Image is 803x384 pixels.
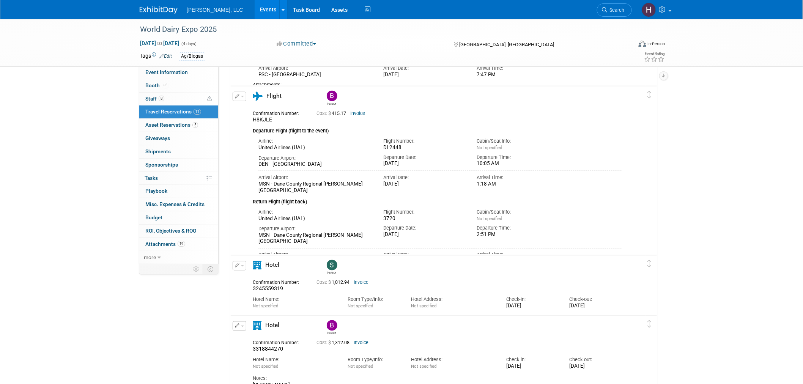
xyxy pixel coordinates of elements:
div: Arrival Date: [383,252,466,258]
a: Invoice [354,340,368,346]
div: Sam Skaife [325,260,338,275]
span: Cost: $ [316,111,332,116]
div: Ag/Biogas [179,52,205,60]
span: Not specified [348,304,373,309]
td: Tags [140,52,172,61]
div: Departure Date: [383,225,466,231]
span: Attachments [145,241,185,247]
span: Budget [145,214,162,220]
img: ExhibitDay [140,6,178,14]
div: Hotel Name: [253,357,336,364]
div: Check-in: [506,296,558,303]
div: Departure Date: [383,154,466,161]
div: Check-out: [570,357,622,364]
a: Search [597,3,632,17]
span: 1,312.08 [316,340,353,346]
div: Event Rating [644,52,665,56]
a: Booth [139,79,218,92]
div: [DATE] [506,364,558,370]
a: Misc. Expenses & Credits [139,198,218,211]
img: Brittany Bergeron [327,91,337,101]
span: 19 [178,241,185,247]
span: Not specified [411,304,436,309]
span: Not specified [411,364,436,369]
span: Flight [266,93,282,99]
div: Departure Time: [477,154,559,161]
span: Not specified [253,364,278,369]
div: DL2448 [383,145,466,151]
div: Flight Number: [383,138,466,145]
span: Travel Reservations [145,109,201,115]
span: [GEOGRAPHIC_DATA], [GEOGRAPHIC_DATA] [459,42,554,47]
span: more [144,254,156,260]
img: Sam Skaife [327,260,337,271]
div: MSN - Dane County Regional [PERSON_NAME][GEOGRAPHIC_DATA] [258,181,372,194]
span: Not specified [253,304,278,309]
img: Brittany Bergeron [327,320,337,331]
span: Not specified [477,216,502,221]
i: Click and drag to move item [648,260,652,268]
td: Personalize Event Tab Strip [190,264,203,274]
span: Cost: $ [316,340,332,346]
div: Hotel Address: [411,296,494,303]
td: Toggle Event Tabs [203,264,219,274]
span: Potential Scheduling Conflict -- at least one attendee is tagged in another overlapping event. [207,96,212,102]
div: Room Type/Info: [348,357,400,364]
div: United Airlines (UAL) [258,145,372,151]
span: Event Information [145,69,188,75]
div: Airline: [258,209,372,216]
div: [DATE] [570,303,622,310]
div: World Dairy Expo 2025 [137,23,620,36]
div: Return Flight (flight back) [253,194,622,206]
div: Confirmation Number: [253,278,305,286]
div: 2:51 PM [477,231,559,238]
span: [PERSON_NAME], LLC [187,7,243,13]
div: Hotel Address: [411,357,494,364]
span: Misc. Expenses & Credits [145,201,205,207]
span: Hotel [265,262,279,269]
span: H8KJLE [253,116,272,123]
div: [DATE] [506,303,558,310]
i: Flight [253,92,263,101]
a: Invoice [350,111,365,116]
a: Playbook [139,185,218,198]
span: 5 [192,122,198,128]
a: Event Information [139,66,218,79]
i: Hotel [253,261,261,270]
div: [DATE] [383,161,466,167]
i: Hotel [253,321,261,330]
span: Giveaways [145,135,170,141]
a: Asset Reservations5 [139,119,218,132]
div: Brittany Bergeron [327,331,336,335]
div: Arrival Airport: [258,252,372,258]
span: 11 [194,109,201,115]
span: (4 days) [181,41,197,46]
div: In-Person [647,41,665,47]
div: Departure Flight (flight to the event) [253,123,622,135]
div: Brittany Bergeron [325,320,338,335]
div: Arrival Date: [383,65,466,72]
div: MSN - Dane County Regional [PERSON_NAME][GEOGRAPHIC_DATA] [258,232,372,245]
span: [DATE] [DATE] [140,40,179,47]
div: Departure Airport: [258,225,372,232]
div: Flight Number: [383,209,466,216]
div: DEN - [GEOGRAPHIC_DATA] [258,161,372,168]
div: Arrival Date: [383,174,466,181]
div: PSC - [GEOGRAPHIC_DATA] [258,72,372,78]
div: 10:05 AM [477,161,559,167]
a: ROI, Objectives & ROO [139,225,218,238]
div: Arrival Time: [477,65,559,72]
span: Tasks [145,175,158,181]
a: Staff8 [139,93,218,105]
button: Committed [274,40,319,48]
div: Hotel Name: [253,296,336,303]
span: Not specified [477,145,502,150]
div: [DATE] [570,364,622,370]
div: [DATE] [383,72,466,78]
span: Search [607,7,625,13]
div: Airline: [258,138,372,145]
div: 3720 [383,216,466,222]
div: 7:47 PM [477,72,559,78]
img: Hannah Mulholland [642,3,656,17]
a: more [139,251,218,264]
